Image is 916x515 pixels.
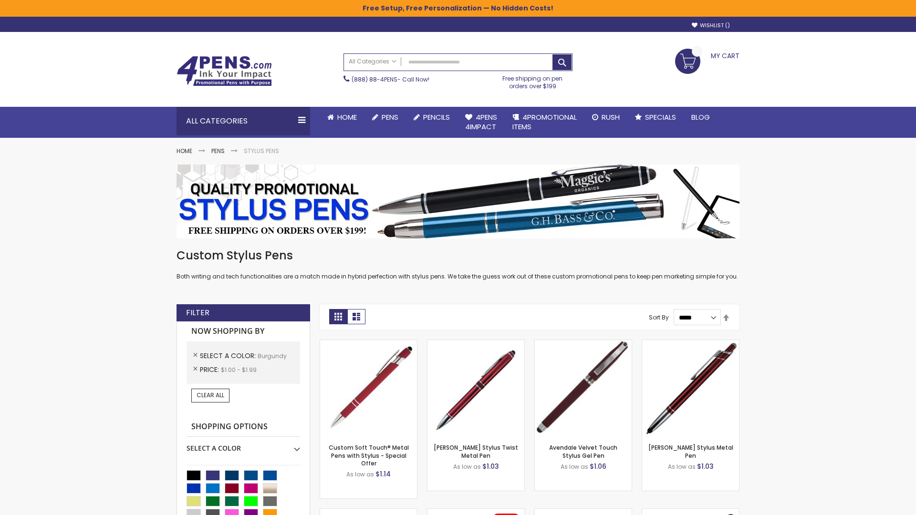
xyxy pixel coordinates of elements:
span: $1.14 [375,469,391,479]
span: Rush [602,112,620,122]
a: Custom Soft Touch® Metal Pens with Stylus - Special Offer [329,443,409,467]
span: 4Pens 4impact [465,112,497,132]
a: Pencils [406,107,458,128]
span: Clear All [197,391,224,399]
a: [PERSON_NAME] Stylus Twist Metal Pen [434,443,518,459]
span: As low as [346,470,374,478]
div: All Categories [177,107,310,135]
a: Custom Soft Touch® Metal Pens with Stylus-Burgundy [320,340,417,348]
span: Select A Color [200,351,258,360]
div: Select A Color [187,437,300,453]
a: Pens [211,147,225,155]
img: Avendale Velvet Touch Stylus Gel Pen-Burgundy [535,340,632,437]
span: Pencils [423,112,450,122]
span: $1.06 [590,462,606,471]
span: As low as [561,463,588,471]
a: 4PROMOTIONALITEMS [505,107,584,138]
span: As low as [668,463,696,471]
span: Price [200,365,221,374]
span: $1.03 [697,462,714,471]
a: (888) 88-4PENS [352,75,397,83]
img: Custom Soft Touch® Metal Pens with Stylus-Burgundy [320,340,417,437]
strong: Stylus Pens [244,147,279,155]
span: Specials [645,112,676,122]
a: Home [320,107,364,128]
img: Colter Stylus Twist Metal Pen-Burgundy [427,340,524,437]
a: Colter Stylus Twist Metal Pen-Burgundy [427,340,524,348]
a: Blog [684,107,718,128]
span: All Categories [349,58,396,65]
span: Home [337,112,357,122]
span: Blog [691,112,710,122]
h1: Custom Stylus Pens [177,248,739,263]
a: All Categories [344,54,401,70]
img: Stylus Pens [177,165,739,238]
a: [PERSON_NAME] Stylus Metal Pen [648,443,733,459]
a: Avendale Velvet Touch Stylus Gel Pen-Burgundy [535,340,632,348]
span: - Call Now! [352,75,429,83]
a: Wishlist [692,22,730,29]
strong: Now Shopping by [187,321,300,341]
a: Olson Stylus Metal Pen-Burgundy [642,340,739,348]
strong: Filter [186,308,209,318]
img: Olson Stylus Metal Pen-Burgundy [642,340,739,437]
a: Clear All [191,389,229,402]
a: 4Pens4impact [458,107,505,138]
a: Avendale Velvet Touch Stylus Gel Pen [549,443,617,459]
span: 4PROMOTIONAL ITEMS [512,112,577,132]
label: Sort By [649,313,669,321]
img: 4Pens Custom Pens and Promotional Products [177,56,272,86]
strong: Grid [329,309,347,324]
div: Both writing and tech functionalities are a match made in hybrid perfection with stylus pens. We ... [177,248,739,281]
a: Rush [584,107,627,128]
span: Pens [382,112,398,122]
span: Burgundy [258,352,287,360]
strong: Shopping Options [187,417,300,437]
a: Pens [364,107,406,128]
a: Specials [627,107,684,128]
a: Home [177,147,192,155]
span: As low as [453,463,481,471]
span: $1.00 - $1.99 [221,366,257,374]
span: $1.03 [482,462,499,471]
div: Free shipping on pen orders over $199 [493,71,573,90]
